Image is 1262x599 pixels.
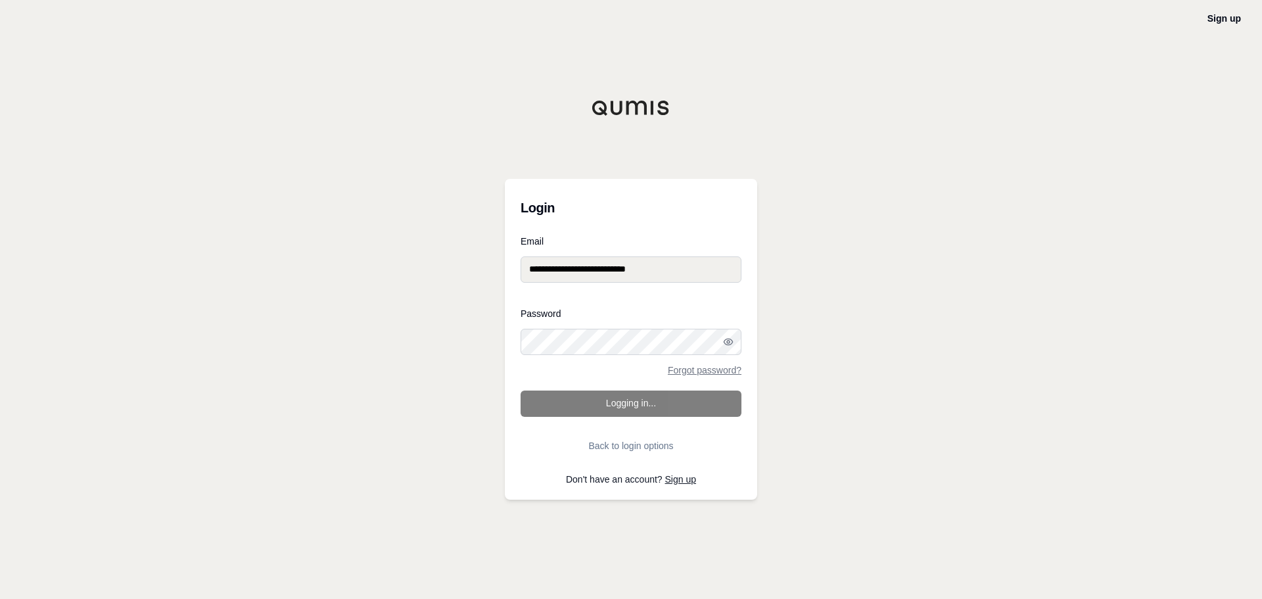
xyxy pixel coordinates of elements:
[1207,13,1241,24] a: Sign up
[668,366,741,375] a: Forgot password?
[521,433,741,459] button: Back to login options
[521,475,741,484] p: Don't have an account?
[521,195,741,221] h3: Login
[592,100,670,116] img: Qumis
[521,309,741,318] label: Password
[521,237,741,246] label: Email
[665,474,696,485] a: Sign up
